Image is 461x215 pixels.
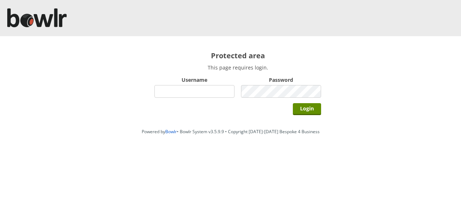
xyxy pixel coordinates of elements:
h2: Protected area [154,51,321,60]
label: Password [241,76,321,83]
label: Username [154,76,234,83]
p: This page requires login. [154,64,321,71]
input: Login [293,103,321,115]
a: Bowlr [165,128,177,135]
span: Powered by • Bowlr System v3.5.9.9 • Copyright [DATE]-[DATE] Bespoke 4 Business [142,128,320,135]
